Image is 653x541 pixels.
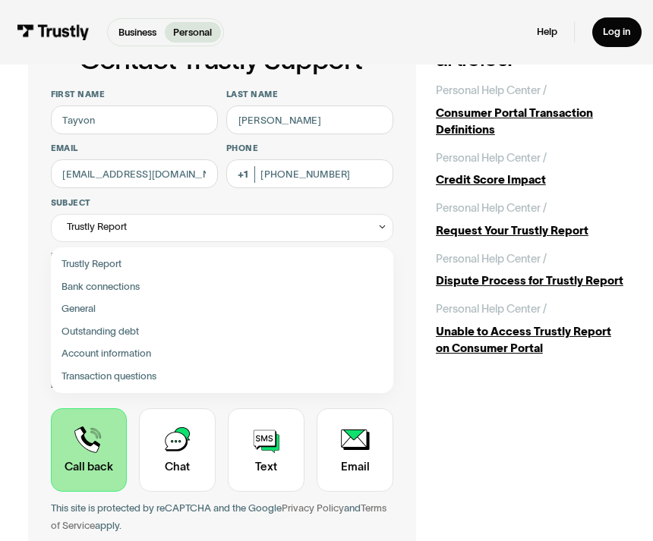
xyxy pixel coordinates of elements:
[165,22,220,42] a: Personal
[436,323,625,357] div: Unable to Access Trustly Report on Consumer Portal
[537,26,557,39] a: Help
[173,25,212,39] p: Personal
[226,89,393,100] label: Last name
[592,17,642,47] a: Log in
[436,300,625,357] a: Personal Help Center /Unable to Access Trustly Report on Consumer Portal
[603,26,630,39] div: Log in
[51,105,218,134] input: Alex
[436,200,547,216] div: Personal Help Center /
[118,25,156,39] p: Business
[436,250,547,267] div: Personal Help Center /
[436,105,625,138] div: Consumer Portal Transaction Definitions
[62,256,121,272] span: Trustly Report
[62,300,96,317] span: General
[226,105,393,134] input: Howard
[51,197,394,209] label: Subject
[51,143,218,154] label: Email
[436,200,625,239] a: Personal Help Center /Request Your Trustly Report
[436,272,625,289] div: Dispute Process for Trustly Report
[110,22,165,42] a: Business
[62,323,139,340] span: Outstanding debt
[51,214,394,242] div: Trustly Report
[436,300,547,317] div: Personal Help Center /
[226,159,393,188] input: (555) 555-5555
[51,500,394,533] div: This site is protected by reCAPTCHA and the Google and apply.
[51,89,218,100] label: First name
[51,502,386,530] a: Terms of Service
[51,159,218,188] input: alex@mail.com
[282,502,344,514] a: Privacy Policy
[436,250,625,290] a: Personal Help Center /Dispute Process for Trustly Report
[436,82,625,138] a: Personal Help Center /Consumer Portal Transaction Definitions
[436,82,547,99] div: Personal Help Center /
[62,278,140,295] span: Bank connections
[62,368,156,385] span: Transaction questions
[436,149,625,189] a: Personal Help Center /Credit Score Impact
[436,171,625,188] div: Credit Score Impact
[226,143,393,154] label: Phone
[17,24,90,39] img: Trustly Logo
[62,345,151,362] span: Account information
[436,222,625,239] div: Request Your Trustly Report
[436,149,547,166] div: Personal Help Center /
[51,242,394,394] nav: Trustly Report
[67,219,127,235] div: Trustly Report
